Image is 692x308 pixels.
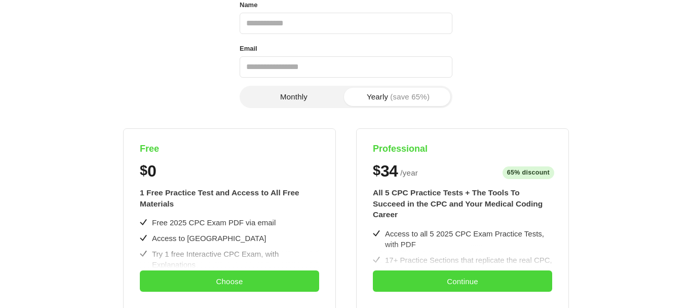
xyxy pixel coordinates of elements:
h4: Free [140,143,319,155]
input: Email [240,56,452,78]
input: Name [240,13,452,34]
span: $ [373,163,380,179]
button: Choose [140,270,319,292]
div: Access to all 5 2025 CPC Exam Practice Tests, with PDF [385,228,552,250]
label: Email [240,42,257,55]
button: Monthly [242,88,346,106]
span: $ [140,163,147,179]
span: (save 65%) [390,93,430,100]
button: Yearly(save 65%) [346,88,450,106]
span: 34 [380,163,398,179]
div: Free 2025 CPC Exam PDF via email [152,217,276,228]
span: 0 [147,163,156,179]
span: / year [400,167,418,179]
div: All 5 CPC Practice Tests + The Tools To Succeed in the CPC and Your Medical Coding Career [373,187,552,220]
h4: Professional [373,143,552,155]
div: 1 Free Practice Test and Access to All Free Materials [140,187,319,209]
span: 65% discount [503,166,554,179]
button: Continue [373,270,552,292]
div: Access to [GEOGRAPHIC_DATA] [152,233,266,244]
